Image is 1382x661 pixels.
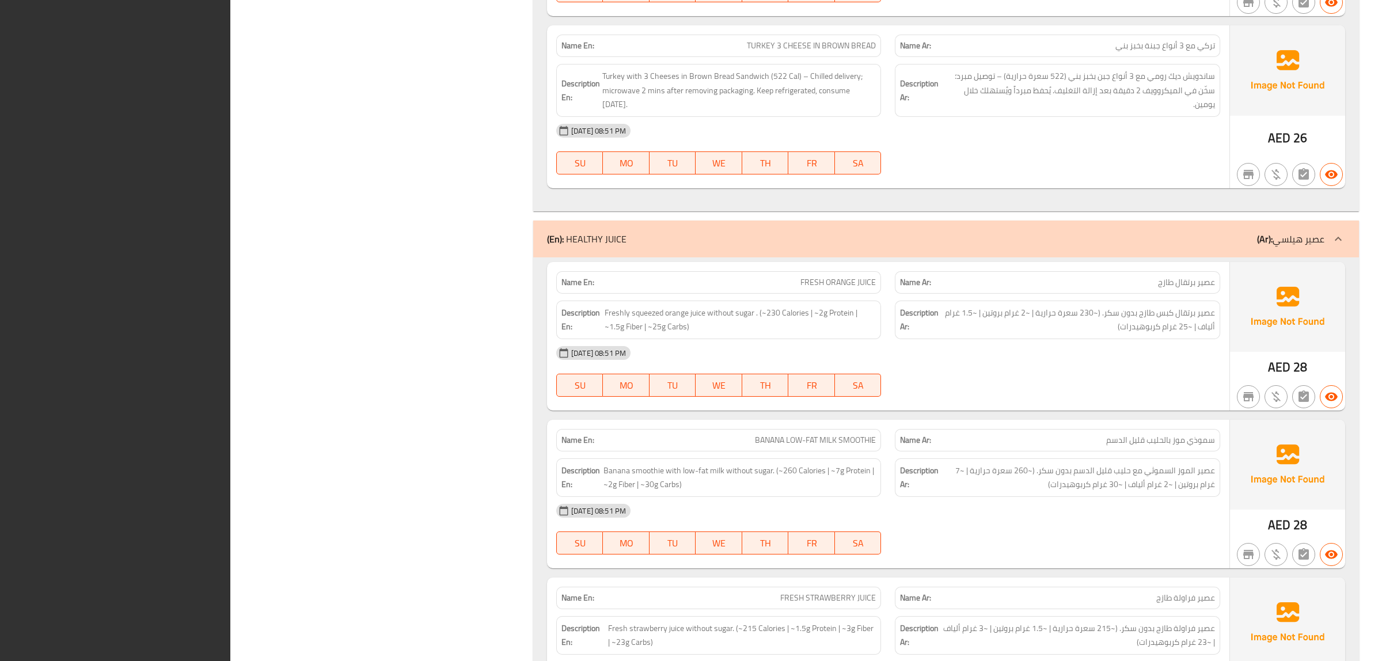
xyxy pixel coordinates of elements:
[1320,385,1343,408] button: Available
[1237,543,1260,566] button: Not branch specific item
[650,151,696,174] button: TU
[1257,230,1273,248] b: (Ar):
[941,621,1214,649] span: عصير فراولة طازج بدون سكر. (~215 سعرة حرارية | ~1.5 غرام بروتين | ~3 غرام ألياف | ~23 غرام كربوهي...
[547,232,627,246] p: HEALTHY JUICE
[556,531,603,554] button: SU
[835,374,882,397] button: SA
[696,374,742,397] button: WE
[747,155,784,172] span: TH
[835,531,882,554] button: SA
[561,40,594,52] strong: Name En:
[1230,420,1345,510] img: Ae5nvW7+0k+MAAAAAElFTkSuQmCC
[608,621,876,649] span: Fresh strawberry juice without sugar. (~215 Calories | ~1.5g Protein | ~3g Fiber | ~23g Carbs)
[780,592,876,604] span: FRESH STRAWBERRY JUICE
[900,434,931,446] strong: Name Ar:
[747,40,876,52] span: TURKEY 3 CHEESE IN BROWN BREAD
[605,306,876,334] span: Freshly squeezed orange juice without sugar . (~230 Calories | ~2g Protein | ~1.5g Fiber | ~25g C...
[696,151,742,174] button: WE
[1268,127,1290,149] span: AED
[793,155,830,172] span: FR
[800,276,876,288] span: FRESH ORANGE JUICE
[1292,163,1315,186] button: Not has choices
[1230,262,1345,352] img: Ae5nvW7+0k+MAAAAAElFTkSuQmCC
[561,434,594,446] strong: Name En:
[793,377,830,394] span: FR
[608,377,645,394] span: MO
[1230,25,1345,115] img: Ae5nvW7+0k+MAAAAAElFTkSuQmCC
[1265,543,1288,566] button: Purchased item
[650,531,696,554] button: TU
[900,276,931,288] strong: Name Ar:
[1237,385,1260,408] button: Not branch specific item
[1156,592,1215,604] span: عصير فراولة طازج
[788,531,835,554] button: FR
[561,155,598,172] span: SU
[700,155,738,172] span: WE
[1257,232,1324,246] p: عصير هيلسي
[602,69,876,112] span: Turkey with 3 Cheeses in Brown Bread Sandwich (522 Cal) – Chilled delivery; microwave 2 mins afte...
[840,377,877,394] span: SA
[561,464,601,492] strong: Description En:
[747,535,784,552] span: TH
[567,506,631,516] span: [DATE] 08:51 PM
[755,434,876,446] span: BANANA LOW-FAT MILK SMOOTHIE
[654,535,692,552] span: TU
[840,535,877,552] span: SA
[603,531,650,554] button: MO
[700,535,738,552] span: WE
[1293,356,1307,378] span: 28
[556,374,603,397] button: SU
[1292,385,1315,408] button: Not has choices
[1320,163,1343,186] button: Available
[567,348,631,359] span: [DATE] 08:51 PM
[696,531,742,554] button: WE
[941,69,1214,112] span: ساندويش ديك رومي مع 3 أنواع جبن بخبز بني (522 سعرة حرارية) – توصيل مبرد؛ سخّن في الميكروويف 2 دقي...
[608,155,645,172] span: MO
[1115,40,1215,52] span: تركي مع 3 أنواع جبنة بخبز بني
[533,221,1359,257] div: (En): HEALTHY JUICE(Ar):عصير هيلسي
[900,77,939,105] strong: Description Ar:
[788,374,835,397] button: FR
[567,126,631,136] span: [DATE] 08:51 PM
[1292,543,1315,566] button: Not has choices
[840,155,877,172] span: SA
[788,151,835,174] button: FR
[561,306,602,334] strong: Description En:
[561,276,594,288] strong: Name En:
[900,306,939,334] strong: Description Ar:
[654,155,692,172] span: TU
[556,151,603,174] button: SU
[654,377,692,394] span: TU
[1237,163,1260,186] button: Not branch specific item
[608,535,645,552] span: MO
[561,377,598,394] span: SU
[1268,514,1290,536] span: AED
[603,374,650,397] button: MO
[1293,514,1307,536] span: 28
[1268,356,1290,378] span: AED
[1158,276,1215,288] span: عصير برتقال طازج
[1320,543,1343,566] button: Available
[1265,163,1288,186] button: Purchased item
[835,151,882,174] button: SA
[700,377,738,394] span: WE
[900,40,931,52] strong: Name Ar:
[1106,434,1215,446] span: سموذي موز بالحليب قليل الدسم
[650,374,696,397] button: TU
[900,592,931,604] strong: Name Ar:
[1265,385,1288,408] button: Purchased item
[561,592,594,604] strong: Name En:
[1293,127,1307,149] span: 26
[941,464,1214,492] span: عصير الموز السموثي مع حليب قليل الدسم بدون سكر. (~260 سعرة حرارية | ~7 غرام بروتين | ~2 غرام أليا...
[900,464,939,492] strong: Description Ar:
[742,151,789,174] button: TH
[742,531,789,554] button: TH
[603,464,876,492] span: Banana smoothie with low-fat milk without sugar. (~260 Calories | ~7g Protein | ~2g Fiber | ~30g ...
[561,77,600,105] strong: Description En:
[561,621,606,649] strong: Description En:
[561,535,598,552] span: SU
[941,306,1214,334] span: عصير برتقال كبس طازج بدون سكر. (~230 سعرة حرارية | ~2 غرام بروتين | ~1.5 غرام ألياف | ~25 غرام كر...
[603,151,650,174] button: MO
[547,230,564,248] b: (En):
[742,374,789,397] button: TH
